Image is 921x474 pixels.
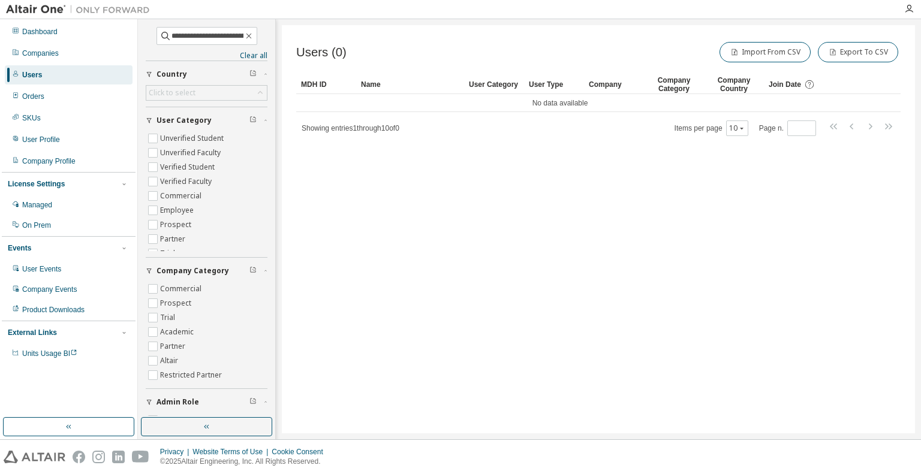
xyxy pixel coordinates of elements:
[818,42,898,62] button: Export To CSV
[160,203,196,218] label: Employee
[22,200,52,210] div: Managed
[146,107,267,134] button: User Category
[112,451,125,463] img: linkedin.svg
[156,397,199,407] span: Admin Role
[132,451,149,463] img: youtube.svg
[22,135,60,144] div: User Profile
[156,266,229,276] span: Company Category
[6,4,156,16] img: Altair One
[249,70,257,79] span: Clear filter
[22,113,41,123] div: SKUs
[8,328,57,337] div: External Links
[4,451,65,463] img: altair_logo.svg
[160,413,179,427] label: Root
[22,156,76,166] div: Company Profile
[249,397,257,407] span: Clear filter
[8,179,65,189] div: License Settings
[73,451,85,463] img: facebook.svg
[192,447,272,457] div: Website Terms of Use
[249,266,257,276] span: Clear filter
[160,174,214,189] label: Verified Faculty
[302,124,399,132] span: Showing entries 1 through 10 of 0
[160,189,204,203] label: Commercial
[160,457,330,467] p: © 2025 Altair Engineering, Inc. All Rights Reserved.
[22,349,77,358] span: Units Usage BI
[649,75,699,94] div: Company Category
[22,27,58,37] div: Dashboard
[160,310,177,325] label: Trial
[160,325,196,339] label: Academic
[146,61,267,87] button: Country
[709,75,759,94] div: Company Country
[160,296,194,310] label: Prospect
[160,282,204,296] label: Commercial
[160,218,194,232] label: Prospect
[529,75,579,94] div: User Type
[22,70,42,80] div: Users
[804,79,815,90] svg: Date when the user was first added or directly signed up. If the user was deleted and later re-ad...
[22,92,44,101] div: Orders
[160,232,188,246] label: Partner
[589,75,639,94] div: Company
[146,389,267,415] button: Admin Role
[720,42,811,62] button: Import From CSV
[146,258,267,284] button: Company Category
[361,75,459,94] div: Name
[160,354,180,368] label: Altair
[160,339,188,354] label: Partner
[156,116,212,125] span: User Category
[675,120,748,136] span: Items per page
[296,46,347,59] span: Users (0)
[8,243,31,253] div: Events
[729,123,745,133] button: 10
[160,368,224,382] label: Restricted Partner
[272,447,330,457] div: Cookie Consent
[22,264,61,274] div: User Events
[160,160,217,174] label: Verified Student
[22,285,77,294] div: Company Events
[469,75,519,94] div: User Category
[160,447,192,457] div: Privacy
[160,146,223,160] label: Unverified Faculty
[759,120,816,136] span: Page n.
[22,221,51,230] div: On Prem
[769,80,801,89] span: Join Date
[156,70,187,79] span: Country
[146,51,267,61] a: Clear all
[160,246,177,261] label: Trial
[249,116,257,125] span: Clear filter
[149,88,195,98] div: Click to select
[22,49,59,58] div: Companies
[92,451,105,463] img: instagram.svg
[296,94,824,112] td: No data available
[22,305,85,315] div: Product Downloads
[146,86,267,100] div: Click to select
[160,131,226,146] label: Unverified Student
[301,75,351,94] div: MDH ID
